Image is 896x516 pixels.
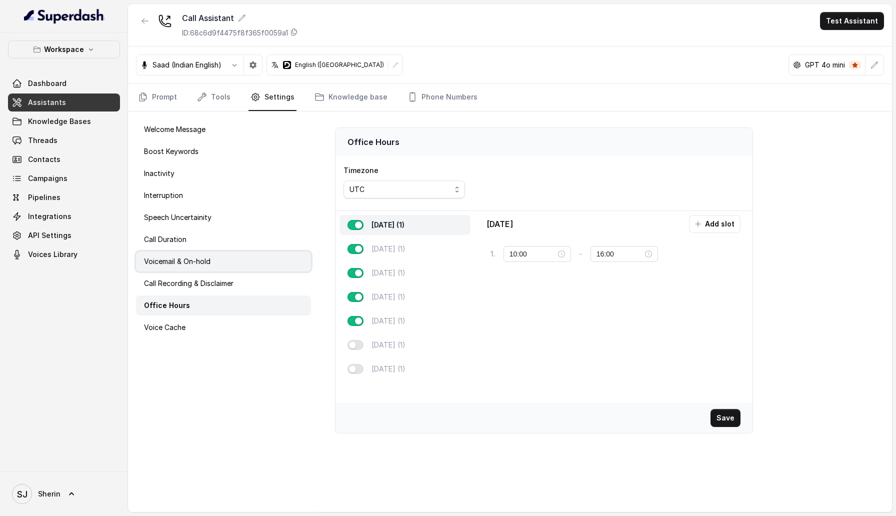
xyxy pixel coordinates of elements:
[343,180,465,198] button: UTC
[195,84,232,111] a: Tools
[28,116,91,126] span: Knowledge Bases
[486,218,513,230] p: [DATE]
[28,211,71,221] span: Integrations
[28,230,71,240] span: API Settings
[24,8,104,24] img: light.svg
[805,60,845,70] p: GPT 4o mini
[144,168,174,178] p: Inactivity
[8,188,120,206] a: Pipelines
[8,150,120,168] a: Contacts
[371,364,405,374] p: [DATE] (1)
[28,97,66,107] span: Assistants
[8,74,120,92] a: Dashboard
[710,409,740,427] button: Save
[8,226,120,244] a: API Settings
[144,234,186,244] p: Call Duration
[343,166,378,174] label: Timezone
[144,322,185,332] p: Voice Cache
[28,78,66,88] span: Dashboard
[136,84,179,111] a: Prompt
[8,245,120,263] a: Voices Library
[144,212,211,222] p: Speech Uncertainity
[820,12,884,30] button: Test Assistant
[144,300,190,310] p: Office Hours
[28,249,77,259] span: Voices Library
[144,146,198,156] p: Boost Keywords
[8,169,120,187] a: Campaigns
[490,249,495,259] p: 1 .
[8,40,120,58] button: Workspace
[283,61,291,69] svg: deepgram logo
[8,131,120,149] a: Threads
[28,192,60,202] span: Pipelines
[8,93,120,111] a: Assistants
[8,112,120,130] a: Knowledge Bases
[371,268,405,278] p: [DATE] (1)
[509,248,556,259] input: Select time
[371,316,405,326] p: [DATE] (1)
[349,183,451,195] div: UTC
[793,61,801,69] svg: openai logo
[689,215,740,233] button: Add slot
[144,256,210,266] p: Voicemail & On-hold
[371,292,405,302] p: [DATE] (1)
[144,124,205,134] p: Welcome Message
[312,84,389,111] a: Knowledge base
[8,480,120,508] a: Sherin
[248,84,296,111] a: Settings
[17,489,27,499] text: SJ
[8,207,120,225] a: Integrations
[28,154,60,164] span: Contacts
[347,136,740,148] p: Office Hours
[182,28,288,38] p: ID: 68c6d9f4475f8f365f0059a1
[371,244,405,254] p: [DATE] (1)
[136,84,884,111] nav: Tabs
[144,278,233,288] p: Call Recording & Disclaimer
[38,489,60,499] span: Sherin
[295,61,384,69] p: English ([GEOGRAPHIC_DATA])
[28,135,57,145] span: Threads
[144,190,183,200] p: Interruption
[182,12,298,24] div: Call Assistant
[405,84,479,111] a: Phone Numbers
[579,248,582,260] p: -
[371,340,405,350] p: [DATE] (1)
[596,248,643,259] input: Select time
[371,220,404,230] p: [DATE] (1)
[152,60,221,70] p: Saad (Indian English)
[28,173,67,183] span: Campaigns
[44,43,84,55] p: Workspace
